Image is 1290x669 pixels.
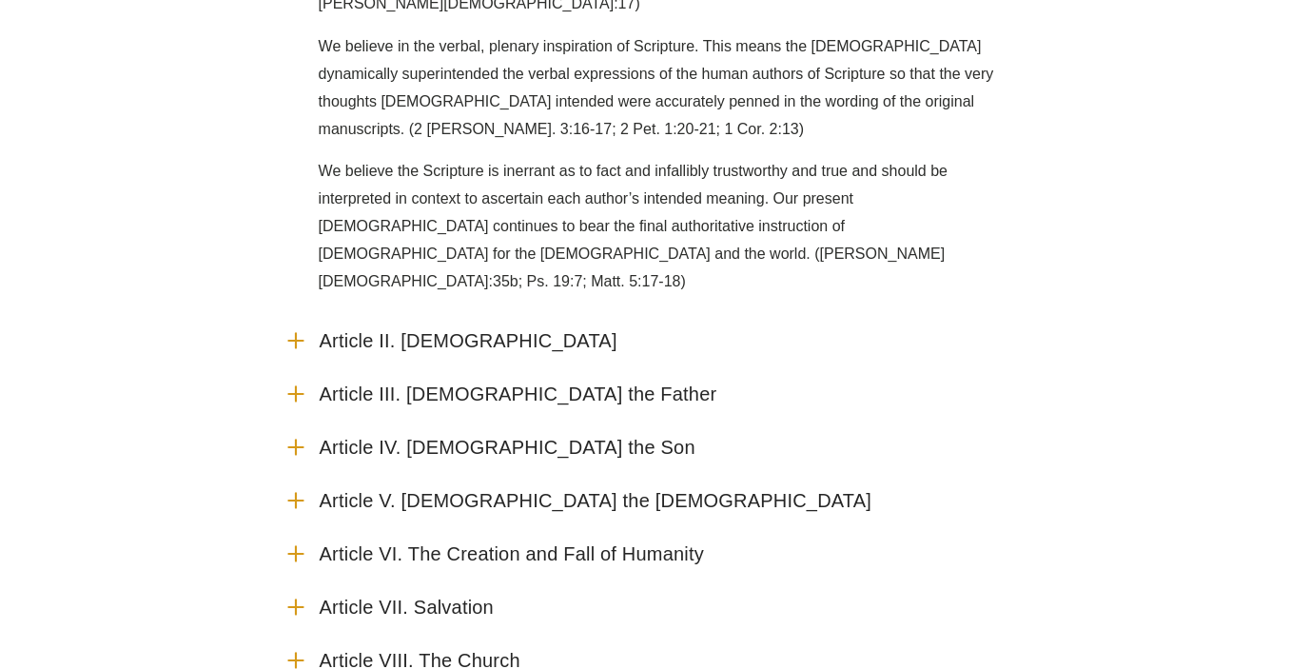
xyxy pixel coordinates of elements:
p: We believe the Scripture is inerrant as to fact and infallibly trustworthy and true and should be... [319,158,1007,295]
span: Article II. [DEMOGRAPHIC_DATA] [320,329,617,353]
span: Article V. [DEMOGRAPHIC_DATA] the [DEMOGRAPHIC_DATA] [320,489,872,513]
span: Article IV. [DEMOGRAPHIC_DATA] the Son [320,436,695,460]
p: We believe in the verbal, plenary inspiration of Scripture. This means the [DEMOGRAPHIC_DATA] dyn... [319,33,1007,143]
span: Article III. [DEMOGRAPHIC_DATA] the Father [320,383,717,406]
span: Article VII. Salvation [320,596,494,620]
span: Article VI. The Creation and Fall of Humanity [320,542,704,566]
